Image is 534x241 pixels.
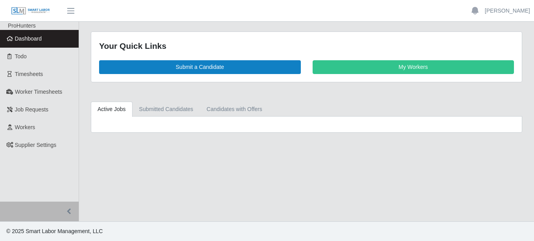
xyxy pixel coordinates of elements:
img: SLM Logo [11,7,50,15]
span: Dashboard [15,35,42,42]
a: Active Jobs [91,102,133,117]
span: Supplier Settings [15,142,57,148]
span: Job Requests [15,106,49,113]
a: [PERSON_NAME] [485,7,530,15]
span: ProHunters [8,22,36,29]
div: Your Quick Links [99,40,514,52]
span: Worker Timesheets [15,89,62,95]
a: Submit a Candidate [99,60,301,74]
a: Candidates with Offers [200,102,269,117]
span: Timesheets [15,71,43,77]
span: © 2025 Smart Labor Management, LLC [6,228,103,234]
a: My Workers [313,60,514,74]
span: Workers [15,124,35,130]
a: Submitted Candidates [133,102,200,117]
span: Todo [15,53,27,59]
